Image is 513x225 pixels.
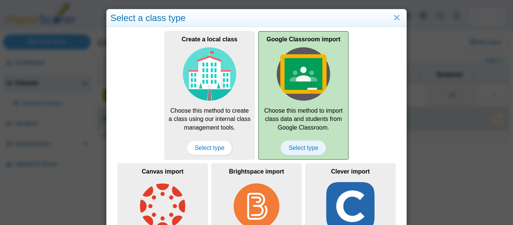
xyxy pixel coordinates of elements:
[164,31,255,160] a: Create a local class Choose this method to create a class using our internal class management too...
[277,47,330,101] img: class-type-google-classroom.svg
[182,36,238,42] b: Create a local class
[142,168,183,175] b: Canvas import
[258,31,349,160] a: Google Classroom import Choose this method to import class data and students from Google Classroo...
[107,9,406,27] div: Select a class type
[183,47,236,101] img: class-type-local.svg
[164,31,255,160] div: Choose this method to create a class using our internal class management tools.
[229,168,284,175] b: Brightspace import
[281,140,326,156] span: Select type
[258,31,349,160] div: Choose this method to import class data and students from Google Classroom.
[331,168,370,175] b: Clever import
[391,12,403,24] a: Close
[267,36,340,42] b: Google Classroom import
[187,140,232,156] span: Select type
